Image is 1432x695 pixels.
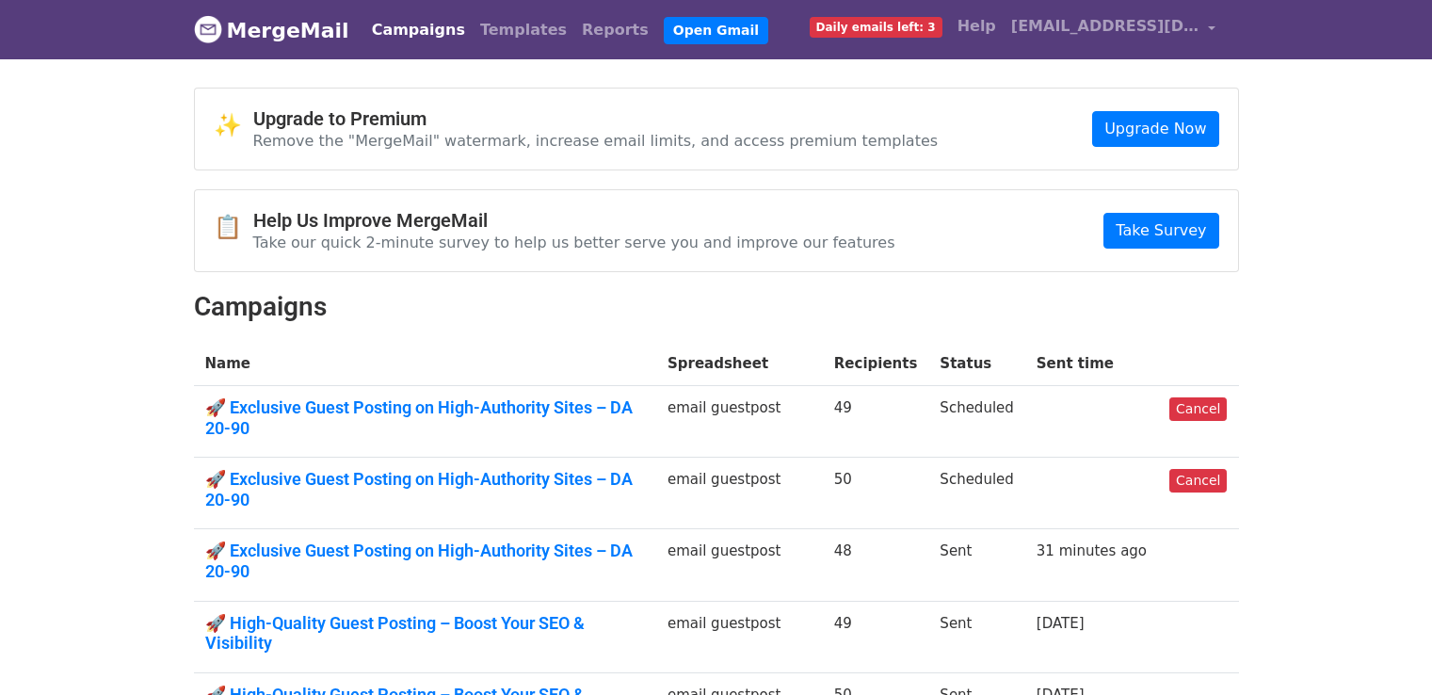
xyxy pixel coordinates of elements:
[823,601,929,672] td: 49
[194,291,1239,323] h2: Campaigns
[1092,111,1218,147] a: Upgrade Now
[253,209,895,232] h4: Help Us Improve MergeMail
[656,529,823,601] td: email guestpost
[364,11,473,49] a: Campaigns
[928,458,1024,529] td: Scheduled
[810,17,942,38] span: Daily emails left: 3
[1037,542,1147,559] a: 31 minutes ago
[823,458,929,529] td: 50
[656,342,823,386] th: Spreadsheet
[656,601,823,672] td: email guestpost
[823,342,929,386] th: Recipients
[656,458,823,529] td: email guestpost
[194,10,349,50] a: MergeMail
[205,541,645,581] a: 🚀 Exclusive Guest Posting on High-Authority Sites – DA 20-90
[656,386,823,458] td: email guestpost
[928,386,1024,458] td: Scheduled
[214,214,253,241] span: 📋
[473,11,574,49] a: Templates
[1169,469,1227,493] a: Cancel
[574,11,656,49] a: Reports
[253,131,939,151] p: Remove the "MergeMail" watermark, increase email limits, and access premium templates
[823,529,929,601] td: 48
[1011,15,1199,38] span: [EMAIL_ADDRESS][DOMAIN_NAME]
[214,112,253,139] span: ✨
[823,386,929,458] td: 49
[1025,342,1158,386] th: Sent time
[664,17,768,44] a: Open Gmail
[928,601,1024,672] td: Sent
[205,469,645,509] a: 🚀 Exclusive Guest Posting on High-Authority Sites – DA 20-90
[1169,397,1227,421] a: Cancel
[194,342,656,386] th: Name
[928,529,1024,601] td: Sent
[802,8,950,45] a: Daily emails left: 3
[205,397,645,438] a: 🚀 Exclusive Guest Posting on High-Authority Sites – DA 20-90
[253,107,939,130] h4: Upgrade to Premium
[253,233,895,252] p: Take our quick 2-minute survey to help us better serve you and improve our features
[1103,213,1218,249] a: Take Survey
[1037,615,1085,632] a: [DATE]
[1004,8,1224,52] a: [EMAIL_ADDRESS][DOMAIN_NAME]
[194,15,222,43] img: MergeMail logo
[950,8,1004,45] a: Help
[205,613,645,654] a: 🚀 High-Quality Guest Posting – Boost Your SEO & Visibility
[928,342,1024,386] th: Status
